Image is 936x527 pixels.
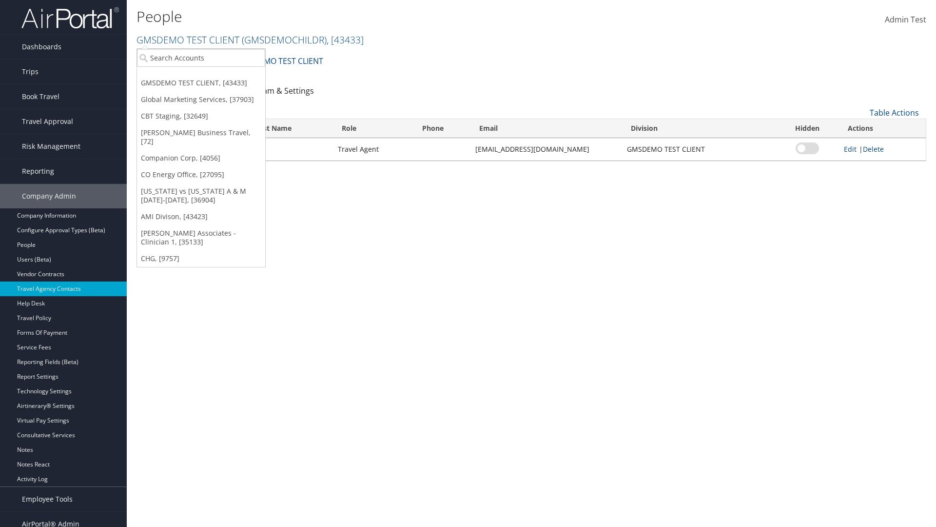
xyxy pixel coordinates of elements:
a: Admin Test [885,5,926,35]
th: Hidden [776,119,838,138]
span: Reporting [22,159,54,183]
td: GMSDEMO TEST CLIENT [622,138,777,161]
span: Travel Approval [22,109,73,134]
td: | [839,138,926,161]
a: GMSDEMO TEST CLIENT [136,33,364,46]
th: Actions [839,119,926,138]
th: Division [622,119,777,138]
span: Trips [22,60,39,84]
a: [PERSON_NAME] Associates - Clinician 1, [35133] [137,225,265,250]
input: Search Accounts [137,49,265,67]
a: GMSDEMO TEST CLIENT [236,51,323,71]
a: GMSDEMO TEST CLIENT, [43433] [137,75,265,91]
a: Global Marketing Services, [37903] [137,91,265,108]
a: Table Actions [870,107,919,118]
span: Admin Test [885,14,926,25]
a: CO Energy Office, [27095] [137,166,265,183]
a: Edit [844,144,857,154]
th: Email [470,119,622,138]
a: Team & Settings [254,85,314,96]
span: Company Admin [22,184,76,208]
th: Last Name [247,119,333,138]
a: Delete [863,144,884,154]
h1: People [136,6,663,27]
th: Phone [413,119,470,138]
td: Test [247,138,333,161]
a: [US_STATE] vs [US_STATE] A & M [DATE]-[DATE], [36904] [137,183,265,208]
a: AMI Divison, [43423] [137,208,265,225]
img: airportal-logo.png [21,6,119,29]
td: Travel Agent [333,138,413,161]
a: CBT Staging, [32649] [137,108,265,124]
a: [PERSON_NAME] Business Travel, [72] [137,124,265,150]
span: Employee Tools [22,487,73,511]
th: Role [333,119,413,138]
span: Book Travel [22,84,59,109]
a: CHG, [9757] [137,250,265,267]
td: [EMAIL_ADDRESS][DOMAIN_NAME] [470,138,622,161]
span: Dashboards [22,35,61,59]
span: ( GMSDEMOCHILDR ) [242,33,327,46]
span: , [ 43433 ] [327,33,364,46]
a: Companion Corp, [4056] [137,150,265,166]
span: Risk Management [22,134,80,159]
